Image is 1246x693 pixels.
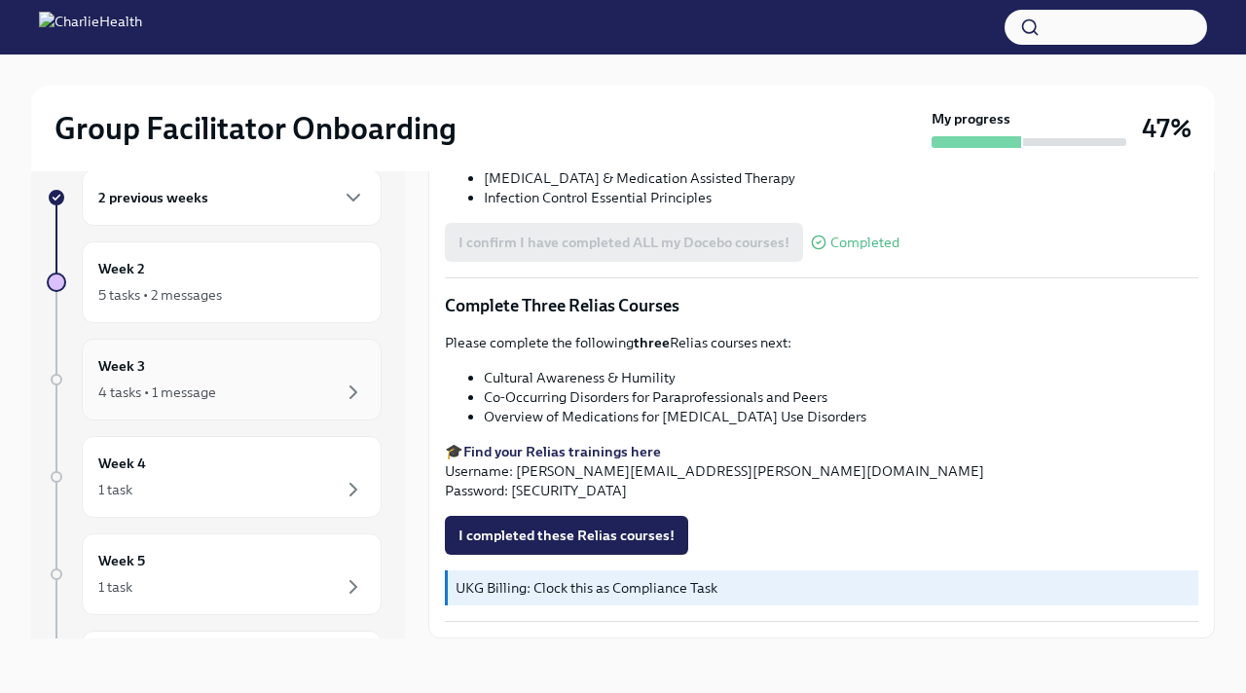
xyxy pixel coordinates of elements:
[39,12,142,43] img: CharlieHealth
[98,285,222,305] div: 5 tasks • 2 messages
[445,442,1198,500] p: 🎓 Username: [PERSON_NAME][EMAIL_ADDRESS][PERSON_NAME][DOMAIN_NAME] Password: [SECURITY_DATA]
[55,109,457,148] h2: Group Facilitator Onboarding
[47,339,382,420] a: Week 34 tasks • 1 message
[484,168,1198,188] li: [MEDICAL_DATA] & Medication Assisted Therapy
[98,453,146,474] h6: Week 4
[484,188,1198,207] li: Infection Control Essential Principles
[830,236,899,250] span: Completed
[47,436,382,518] a: Week 41 task
[98,258,145,279] h6: Week 2
[458,526,675,545] span: I completed these Relias courses!
[932,109,1010,128] strong: My progress
[98,577,132,597] div: 1 task
[484,407,1198,426] li: Overview of Medications for [MEDICAL_DATA] Use Disorders
[445,294,1198,317] p: Complete Three Relias Courses
[47,533,382,615] a: Week 51 task
[445,516,688,555] button: I completed these Relias courses!
[634,334,670,351] strong: three
[98,187,208,208] h6: 2 previous weeks
[98,355,145,377] h6: Week 3
[47,241,382,323] a: Week 25 tasks • 2 messages
[445,333,1198,352] p: Please complete the following Relias courses next:
[463,443,661,460] a: Find your Relias trainings here
[456,578,1191,598] p: UKG Billing: Clock this as Compliance Task
[82,169,382,226] div: 2 previous weeks
[98,480,132,499] div: 1 task
[98,383,216,402] div: 4 tasks • 1 message
[1142,111,1191,146] h3: 47%
[98,550,145,571] h6: Week 5
[484,368,1198,387] li: Cultural Awareness & Humility
[484,387,1198,407] li: Co-Occurring Disorders for Paraprofessionals and Peers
